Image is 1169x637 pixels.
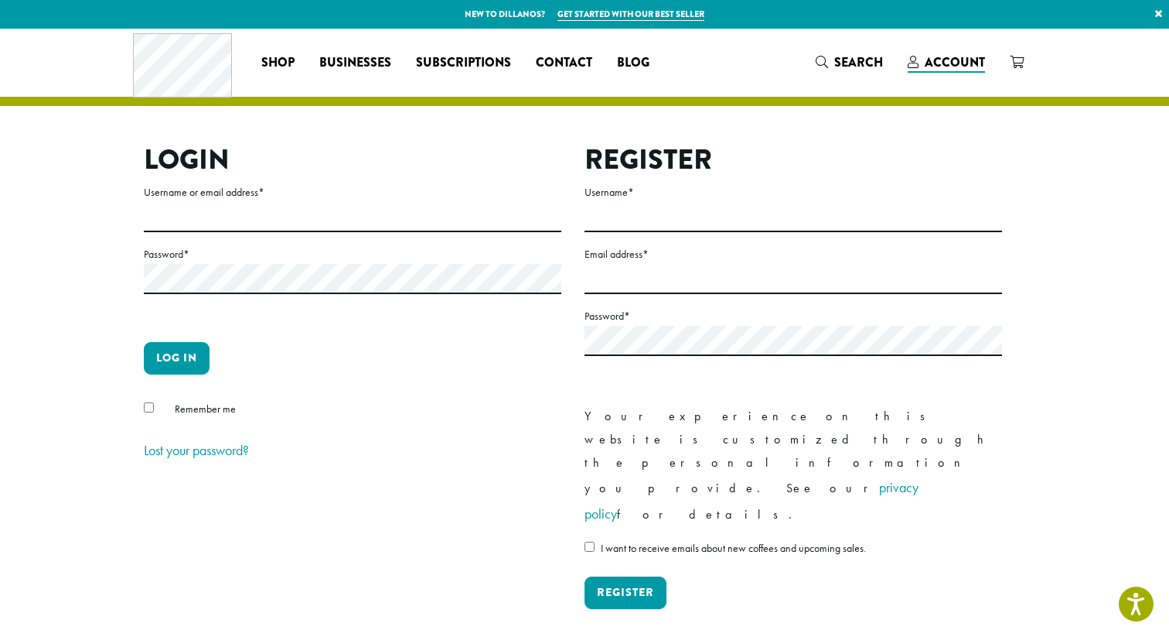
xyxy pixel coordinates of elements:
p: Your experience on this website is customized through the personal information you provide. See o... [584,405,1002,527]
span: Subscriptions [416,53,511,73]
h2: Login [144,143,561,176]
a: Search [803,50,895,75]
label: Email address [584,245,1002,264]
input: I want to receive emails about new coffees and upcoming sales. [584,542,595,552]
span: Blog [617,53,649,73]
span: Businesses [319,53,391,73]
span: Remember me [175,402,236,416]
a: Get started with our best seller [557,8,704,21]
span: Shop [261,53,295,73]
span: Contact [536,53,592,73]
label: Username or email address [144,183,561,202]
label: Password [584,307,1002,326]
a: privacy policy [584,478,918,522]
span: Search [834,53,883,71]
button: Log in [144,342,210,375]
h2: Register [584,143,1002,176]
span: Account [925,53,985,71]
label: Username [584,183,1002,202]
span: I want to receive emails about new coffees and upcoming sales. [601,541,866,555]
button: Register [584,577,666,609]
a: Lost your password? [144,441,249,459]
a: Shop [249,50,307,75]
label: Password [144,245,561,264]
